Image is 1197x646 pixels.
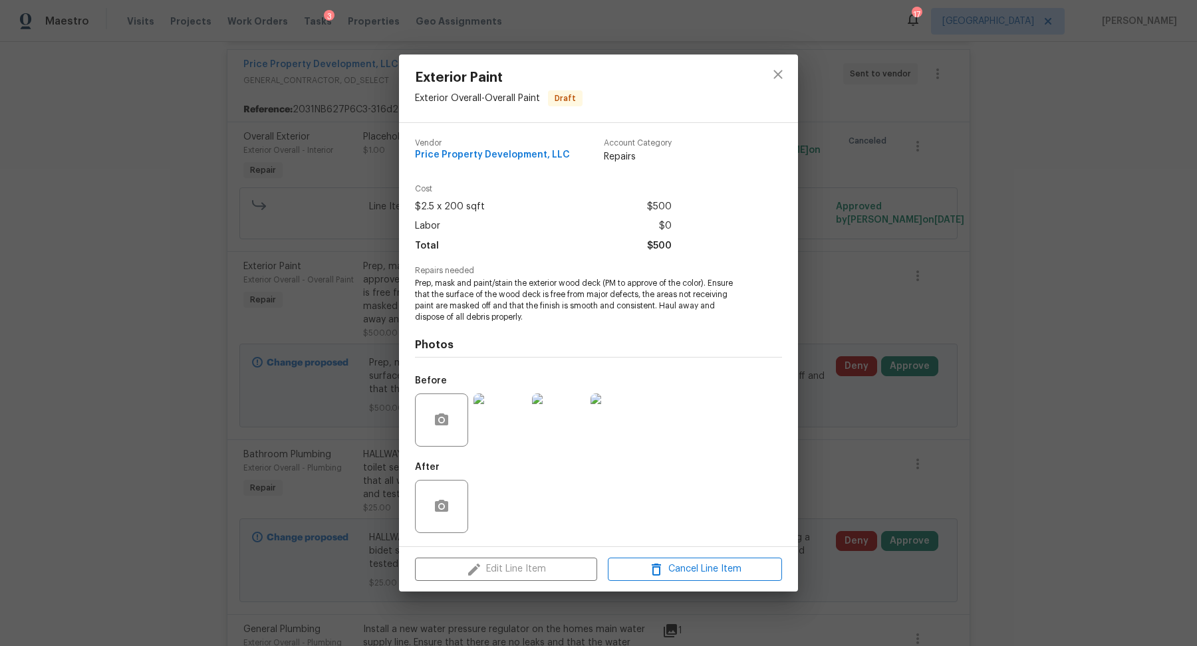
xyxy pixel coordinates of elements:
span: Account Category [604,139,672,148]
span: Exterior Paint [415,70,583,85]
span: Prep, mask and paint/stain the exterior wood deck (PM to approve of the color). Ensure that the s... [415,278,745,322]
button: close [762,58,794,90]
span: Price Property Development, LLC [415,150,570,160]
button: Cancel Line Item [608,558,782,581]
span: Vendor [415,139,570,148]
span: Labor [415,217,440,236]
span: Repairs needed [415,267,782,275]
span: Total [415,237,439,256]
span: $500 [647,197,672,217]
h5: Before [415,376,447,385]
span: $2.5 x 200 sqft [415,197,485,217]
span: $0 [659,217,672,236]
h5: After [415,463,440,472]
span: Cancel Line Item [612,561,778,578]
span: $500 [647,237,672,256]
span: Cost [415,185,672,193]
span: Draft [549,92,581,105]
h4: Photos [415,338,782,352]
div: 3 [324,10,334,23]
span: Exterior Overall - Overall Paint [415,94,540,103]
div: 17 [912,8,921,21]
span: Repairs [604,150,672,163]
